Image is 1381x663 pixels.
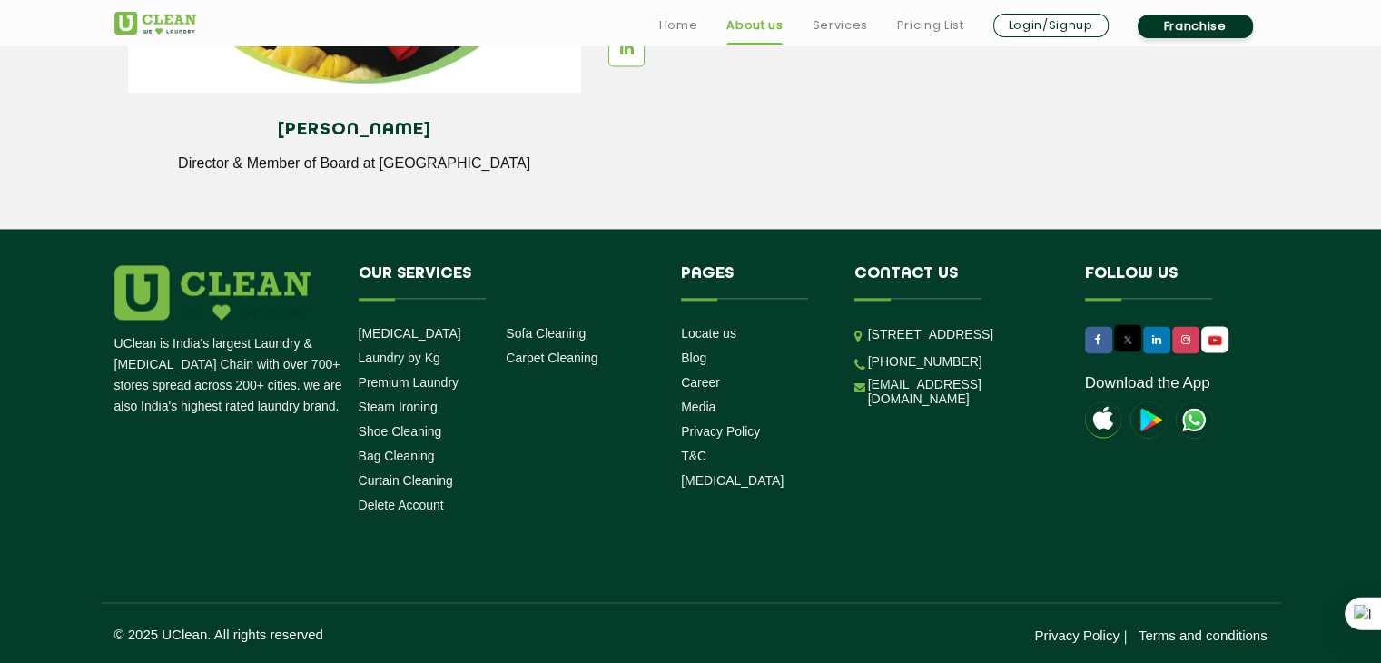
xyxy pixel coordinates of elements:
img: UClean Laundry and Dry Cleaning [1203,331,1227,350]
a: Services [812,15,867,36]
a: [PHONE_NUMBER] [868,354,982,369]
img: logo.png [114,265,311,320]
a: Terms and conditions [1139,628,1268,643]
h4: Our Services [359,265,655,300]
a: Laundry by Kg [359,351,440,365]
p: UClean is India's largest Laundry & [MEDICAL_DATA] Chain with over 700+ stores spread across 200+... [114,333,345,417]
img: apple-icon.png [1085,401,1121,438]
a: Blog [681,351,706,365]
a: Carpet Cleaning [506,351,597,365]
a: Home [659,15,698,36]
a: Premium Laundry [359,375,459,390]
p: © 2025 UClean. All rights reserved [114,627,691,642]
a: Shoe Cleaning [359,424,442,439]
h4: Contact us [854,265,1058,300]
img: UClean Laundry and Dry Cleaning [114,12,196,35]
h4: Pages [681,265,827,300]
a: Pricing List [897,15,964,36]
a: Login/Signup [993,14,1109,37]
p: Director & Member of Board at [GEOGRAPHIC_DATA] [142,155,567,172]
a: Privacy Policy [1034,628,1119,643]
a: Bag Cleaning [359,449,435,463]
img: playstoreicon.png [1130,401,1167,438]
a: Delete Account [359,498,444,512]
a: About us [726,15,783,36]
a: Privacy Policy [681,424,760,439]
a: Franchise [1138,15,1253,38]
a: Curtain Cleaning [359,473,453,488]
a: [EMAIL_ADDRESS][DOMAIN_NAME] [868,377,1058,406]
h4: [PERSON_NAME] [142,120,567,140]
img: UClean Laundry and Dry Cleaning [1176,401,1212,438]
a: Sofa Cleaning [506,326,586,341]
a: [MEDICAL_DATA] [681,473,784,488]
p: [STREET_ADDRESS] [868,324,1058,345]
a: Career [681,375,720,390]
a: Download the App [1085,374,1210,392]
a: Steam Ironing [359,400,438,414]
a: Locate us [681,326,736,341]
a: [MEDICAL_DATA] [359,326,461,341]
a: Media [681,400,715,414]
h4: Follow us [1085,265,1245,300]
a: T&C [681,449,706,463]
